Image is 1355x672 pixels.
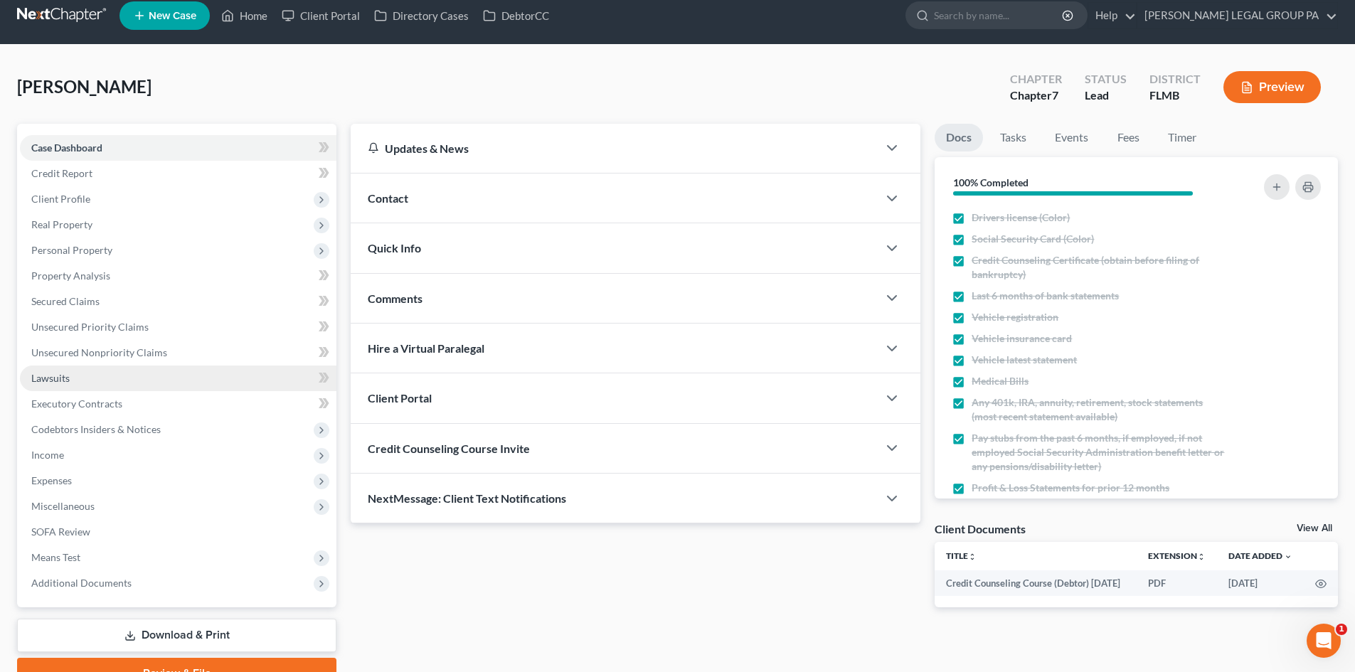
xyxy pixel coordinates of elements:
[368,191,408,205] span: Contact
[1105,124,1151,151] a: Fees
[31,577,132,589] span: Additional Documents
[1052,88,1058,102] span: 7
[1307,624,1341,658] iframe: Intercom live chat
[20,391,336,417] a: Executory Contracts
[20,263,336,289] a: Property Analysis
[1217,570,1304,596] td: [DATE]
[31,142,102,154] span: Case Dashboard
[946,550,977,561] a: Titleunfold_more
[149,11,196,21] span: New Case
[972,481,1169,495] span: Profit & Loss Statements for prior 12 months
[935,570,1137,596] td: Credit Counseling Course (Debtor) [DATE]
[31,398,122,410] span: Executory Contracts
[20,135,336,161] a: Case Dashboard
[31,423,161,435] span: Codebtors Insiders & Notices
[1336,624,1347,635] span: 1
[20,161,336,186] a: Credit Report
[31,167,92,179] span: Credit Report
[368,442,530,455] span: Credit Counseling Course Invite
[31,321,149,333] span: Unsecured Priority Claims
[935,124,983,151] a: Docs
[31,295,100,307] span: Secured Claims
[20,340,336,366] a: Unsecured Nonpriority Claims
[972,310,1058,324] span: Vehicle registration
[31,526,90,538] span: SOFA Review
[1284,553,1292,561] i: expand_more
[17,619,336,652] a: Download & Print
[476,3,556,28] a: DebtorCC
[31,193,90,205] span: Client Profile
[1137,3,1337,28] a: [PERSON_NAME] LEGAL GROUP PA
[972,232,1094,246] span: Social Security Card (Color)
[1148,550,1206,561] a: Extensionunfold_more
[20,289,336,314] a: Secured Claims
[368,391,432,405] span: Client Portal
[1010,71,1062,87] div: Chapter
[1137,570,1217,596] td: PDF
[972,210,1070,225] span: Drivers license (Color)
[972,374,1029,388] span: Medical Bills
[935,521,1026,536] div: Client Documents
[368,341,484,355] span: Hire a Virtual Paralegal
[368,141,861,156] div: Updates & News
[31,244,112,256] span: Personal Property
[1149,71,1201,87] div: District
[972,331,1072,346] span: Vehicle insurance card
[1297,523,1332,533] a: View All
[1010,87,1062,104] div: Chapter
[31,346,167,358] span: Unsecured Nonpriority Claims
[1088,3,1136,28] a: Help
[20,519,336,545] a: SOFA Review
[1157,124,1208,151] a: Timer
[1228,550,1292,561] a: Date Added expand_more
[368,292,423,305] span: Comments
[1197,553,1206,561] i: unfold_more
[31,218,92,230] span: Real Property
[972,253,1225,282] span: Credit Counseling Certificate (obtain before filing of bankruptcy)
[20,366,336,391] a: Lawsuits
[367,3,476,28] a: Directory Cases
[31,372,70,384] span: Lawsuits
[989,124,1038,151] a: Tasks
[214,3,275,28] a: Home
[368,491,566,505] span: NextMessage: Client Text Notifications
[31,551,80,563] span: Means Test
[1149,87,1201,104] div: FLMB
[31,500,95,512] span: Miscellaneous
[972,431,1225,474] span: Pay stubs from the past 6 months, if employed, if not employed Social Security Administration ben...
[31,270,110,282] span: Property Analysis
[934,2,1064,28] input: Search by name...
[368,241,421,255] span: Quick Info
[1085,87,1127,104] div: Lead
[31,474,72,486] span: Expenses
[972,289,1119,303] span: Last 6 months of bank statements
[968,553,977,561] i: unfold_more
[17,76,152,97] span: [PERSON_NAME]
[31,449,64,461] span: Income
[972,353,1077,367] span: Vehicle latest statement
[275,3,367,28] a: Client Portal
[972,395,1225,424] span: Any 401k, IRA, annuity, retirement, stock statements (most recent statement available)
[1085,71,1127,87] div: Status
[953,176,1029,188] strong: 100% Completed
[20,314,336,340] a: Unsecured Priority Claims
[1043,124,1100,151] a: Events
[1223,71,1321,103] button: Preview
